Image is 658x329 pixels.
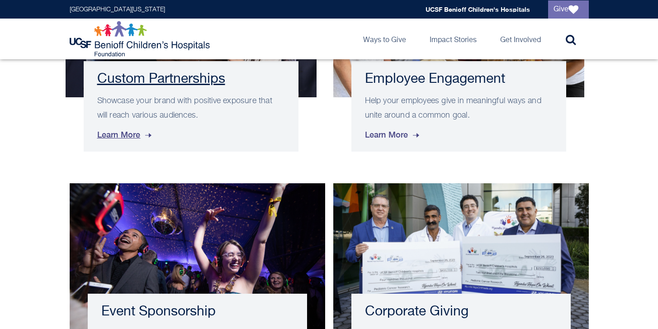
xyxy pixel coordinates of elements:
[493,19,548,59] a: Get Involved
[365,123,421,147] span: Learn More
[70,21,212,57] img: Logo for UCSF Benioff Children's Hospitals Foundation
[97,94,285,123] p: Showcase your brand with positive exposure that will reach various audiences.
[426,5,530,13] a: UCSF Benioff Children's Hospitals
[97,71,285,87] h3: Custom Partnerships
[97,123,153,147] span: Learn More
[422,19,484,59] a: Impact Stories
[356,19,413,59] a: Ways to Give
[365,304,557,320] h3: Corporate Giving
[548,0,589,19] a: Give
[70,6,165,13] a: [GEOGRAPHIC_DATA][US_STATE]
[365,94,553,123] p: Help your employees give in meaningful ways and unite around a common goal.
[101,304,293,320] h3: Event Sponsorship
[365,71,553,87] h3: Employee Engagement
